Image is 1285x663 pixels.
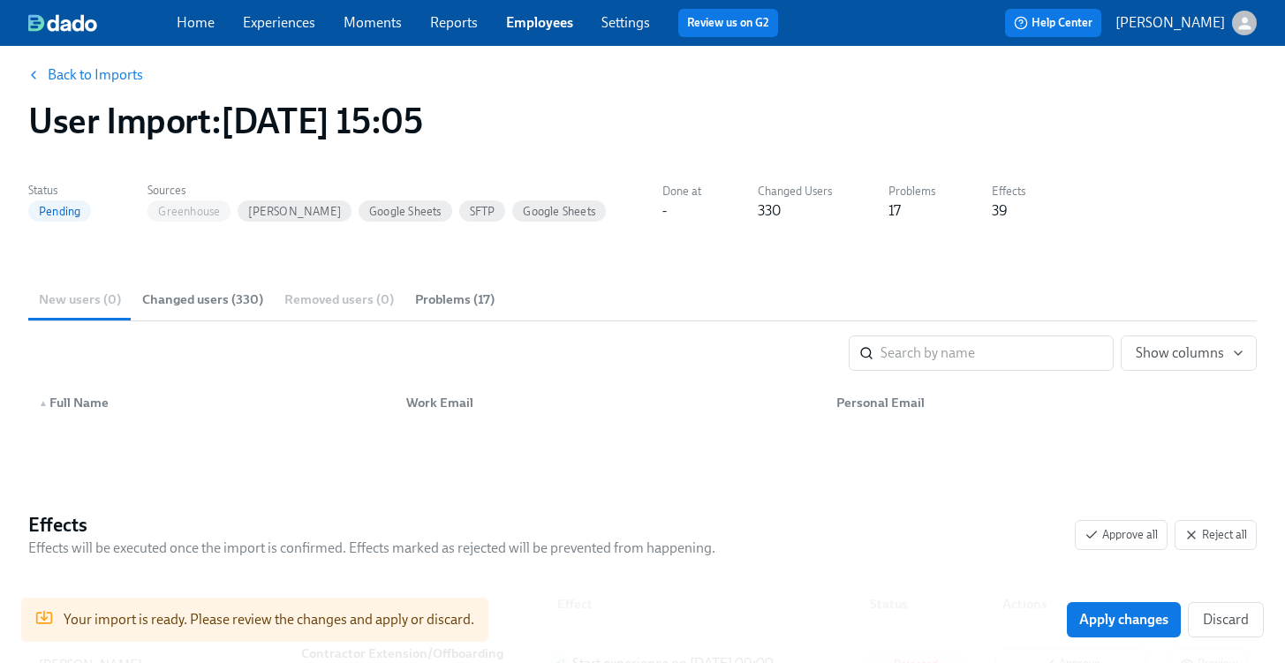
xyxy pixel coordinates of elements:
span: SFTP [459,205,506,218]
span: Discard [1203,611,1249,629]
span: Reject all [1184,526,1247,544]
a: Home [177,14,215,31]
span: Google Sheets [512,205,606,218]
a: dado [28,14,177,32]
a: Review us on G2 [687,14,769,32]
label: Effects [992,182,1025,201]
button: Discard [1188,602,1264,637]
div: 17 [888,201,901,221]
button: Show columns [1121,335,1257,371]
span: [PERSON_NAME] [238,205,351,218]
a: Experiences [243,14,315,31]
input: Search by name [881,335,1114,371]
div: Work Email [392,385,823,420]
button: Reject all [1175,520,1257,550]
div: - [662,201,667,221]
p: [PERSON_NAME] [1115,13,1225,33]
label: Changed Users [758,182,832,201]
button: Review us on G2 [678,9,778,37]
label: Problems [888,182,935,201]
span: Changed users (330) [142,290,263,310]
button: Approve all [1075,520,1168,550]
button: Apply changes [1067,602,1181,637]
a: Settings [601,14,650,31]
div: Work Email [399,392,823,413]
a: Reports [430,14,478,31]
span: Google Sheets [359,205,452,218]
button: Back to Imports [18,57,155,93]
div: Full Name [32,392,392,413]
h4: Effects [28,512,715,539]
h1: User Import : [DATE] 15:05 [28,100,422,142]
div: ▲Full Name [32,385,392,420]
span: Apply changes [1079,611,1168,629]
span: Greenhouse [147,205,231,218]
p: Effects will be executed once the import is confirmed. Effects marked as rejected will be prevent... [28,539,715,558]
label: Sources [147,181,606,200]
div: Your import is ready. Please review the changes and apply or discard. [64,603,474,637]
a: Moments [344,14,402,31]
span: Problems (17) [415,290,495,310]
div: Personal Email [829,392,1253,413]
div: 39 [992,201,1008,221]
span: Help Center [1014,14,1092,32]
div: Personal Email [822,385,1253,420]
button: [PERSON_NAME] [1115,11,1257,35]
span: Pending [28,205,91,218]
span: Approve all [1085,526,1158,544]
span: ▲ [39,399,48,408]
a: Employees [506,14,573,31]
label: Done at [662,182,701,201]
img: dado [28,14,97,32]
label: Status [28,181,91,200]
div: 330 [758,201,781,221]
a: Back to Imports [48,66,143,84]
button: Help Center [1005,9,1101,37]
span: Show columns [1136,344,1242,362]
